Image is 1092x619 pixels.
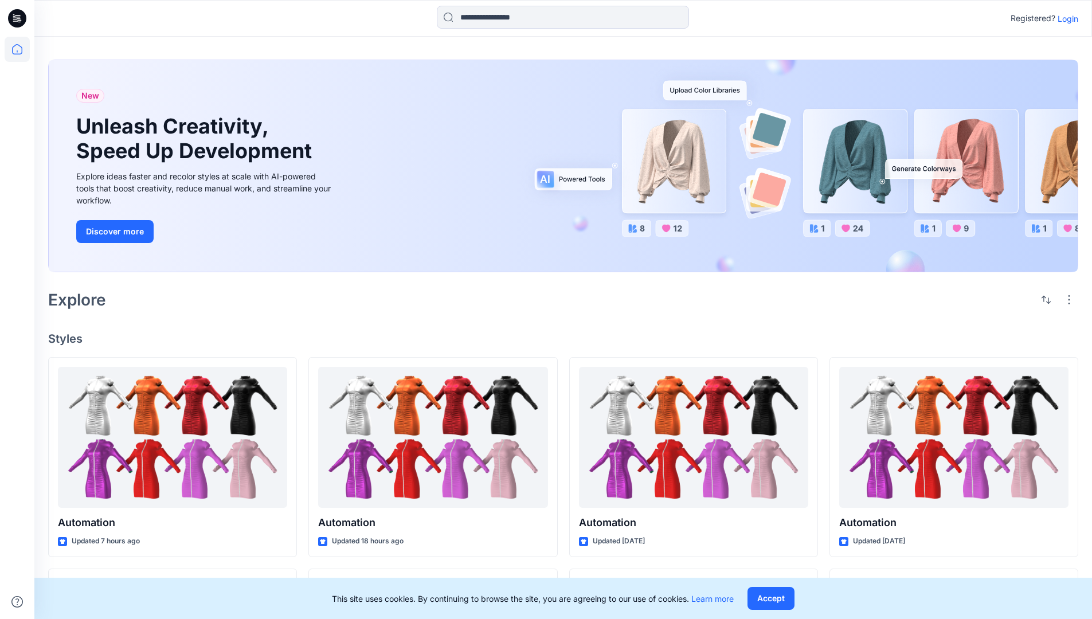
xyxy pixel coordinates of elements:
[1011,11,1055,25] p: Registered?
[853,535,905,547] p: Updated [DATE]
[76,220,334,243] a: Discover more
[58,515,287,531] p: Automation
[48,332,1078,346] h4: Styles
[72,535,140,547] p: Updated 7 hours ago
[318,367,547,508] a: Automation
[1058,13,1078,25] p: Login
[691,594,734,604] a: Learn more
[332,535,404,547] p: Updated 18 hours ago
[579,367,808,508] a: Automation
[593,535,645,547] p: Updated [DATE]
[76,114,317,163] h1: Unleash Creativity, Speed Up Development
[48,291,106,309] h2: Explore
[76,170,334,206] div: Explore ideas faster and recolor styles at scale with AI-powered tools that boost creativity, red...
[81,89,99,103] span: New
[747,587,794,610] button: Accept
[58,367,287,508] a: Automation
[318,515,547,531] p: Automation
[76,220,154,243] button: Discover more
[579,515,808,531] p: Automation
[332,593,734,605] p: This site uses cookies. By continuing to browse the site, you are agreeing to our use of cookies.
[839,515,1068,531] p: Automation
[839,367,1068,508] a: Automation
